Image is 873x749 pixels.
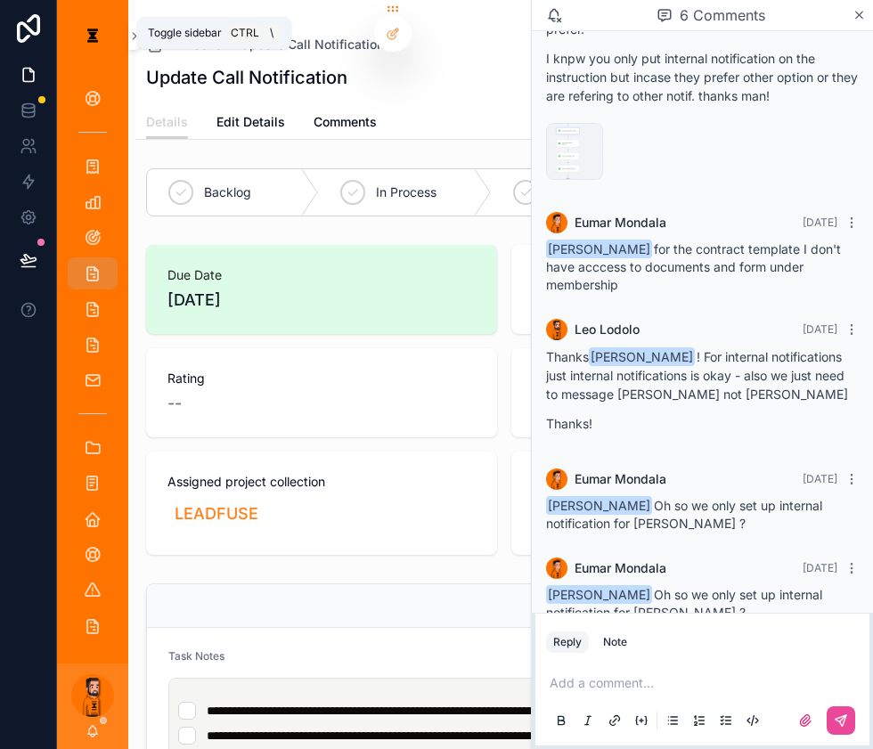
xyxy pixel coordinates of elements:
span: [DATE] [803,216,837,229]
a: Comments [314,106,377,142]
a: Update Call Notification [241,36,384,53]
span: [DATE] [803,561,837,574]
a: Back to All Tasks [146,14,254,28]
a: LEADFUSE [167,498,265,530]
span: Due Date [167,266,476,284]
span: Edit Details [216,113,285,131]
button: Reply [546,631,589,653]
span: Eumar Mondala [575,470,666,488]
span: LEADFUSE [175,501,258,526]
span: [PERSON_NAME] [546,496,652,515]
span: Back to All Tasks [167,14,254,28]
span: [DATE] [167,288,476,313]
span: \ [265,26,279,40]
span: Details [146,113,188,131]
p: Thanks! [546,414,859,433]
a: Details [146,106,188,140]
button: Note [596,631,634,653]
span: [PERSON_NAME] [546,585,652,604]
span: [DATE] [803,322,837,336]
span: Leo Lodolo [575,321,640,338]
span: for the contract template I don't have acccess to documents and form under membership [546,241,841,292]
span: Eumar Mondala [575,559,666,577]
div: scrollable content [57,71,128,663]
span: [PERSON_NAME] [546,240,652,258]
span: Rating [167,370,476,387]
a: Edit Details [216,106,285,142]
p: Thanks ! For internal notifications just internal notifications is okay - also we just need to me... [546,347,859,403]
span: Comments [314,113,377,131]
span: Assigned project collection [167,473,476,491]
span: Eumar Mondala [575,214,666,232]
span: 6 Comments [680,4,765,26]
span: Oh so we only set up internal notification for [PERSON_NAME] ? [546,587,822,620]
span: In Process [376,183,436,201]
span: Toggle sidebar [148,26,222,40]
span: Backlog [204,183,251,201]
span: Ctrl [229,24,261,42]
span: Task Notes [168,649,224,663]
span: [PERSON_NAME] [589,347,695,366]
img: App logo [78,21,107,50]
span: -- [167,391,182,416]
span: [DATE] [803,472,837,485]
p: I knpw you only put internal notification on the instruction but incase they prefer other option ... [546,49,859,105]
div: Note [603,635,627,649]
h1: Update Call Notification [146,65,347,90]
span: Oh so we only set up internal notification for [PERSON_NAME] ? [546,498,822,531]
